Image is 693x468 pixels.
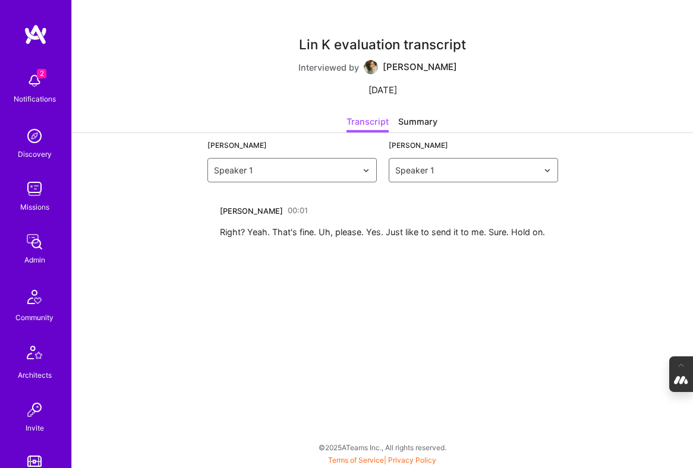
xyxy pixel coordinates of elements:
div: Architects [18,369,52,381]
div: Missions [20,201,49,213]
a: Privacy Policy [388,456,436,464]
div: Notifications [14,93,56,105]
div: Community [15,311,53,324]
div: Lin K evaluation transcript [299,38,466,50]
div: Discovery [18,148,52,160]
img: drop icon [544,167,551,174]
img: tokens [27,456,42,467]
div: Right? Yeah. That's fine. Uh, please. Yes. Just like to send it to me. Sure. Hold on. [220,225,545,239]
div: [DATE] [368,84,397,96]
div: Admin [24,254,45,266]
img: User Avatar [364,60,378,74]
label: [PERSON_NAME] [389,141,448,150]
div: Invite [26,422,44,434]
div: [PERSON_NAME] [383,60,457,74]
a: 00:01 [288,201,308,220]
img: admin teamwork [23,230,46,254]
a: Terms of Service [328,456,384,464]
img: discovery [23,124,46,148]
div: Transcript [346,115,389,132]
span: 2 [37,69,46,78]
div: Interviewed by [298,60,467,74]
label: [PERSON_NAME] [207,141,267,150]
span: | [328,456,436,464]
div: © 2025 ATeams Inc., All rights reserved. [71,432,693,462]
img: Invite [23,398,46,422]
img: Architects [20,340,49,369]
img: Community [20,283,49,311]
img: logo [24,24,48,45]
div: [PERSON_NAME] [220,205,283,217]
img: teamwork [23,177,46,201]
img: drop icon [363,167,370,174]
div: Summary [398,115,437,132]
img: bell [23,69,46,93]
